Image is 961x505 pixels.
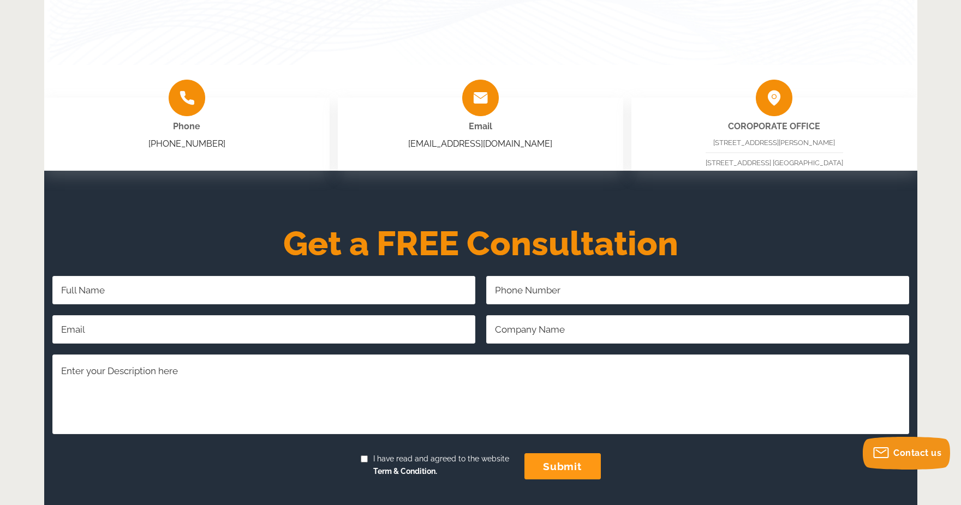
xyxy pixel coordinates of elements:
[361,455,368,462] input: I have read and agreed to the websiteTerm & Condition.
[44,231,917,257] h2: Get a FREE Consultation
[148,139,225,149] a: [PHONE_NUMBER]
[893,448,941,458] span: Contact us
[756,80,792,116] img: group-2010.png
[728,121,820,131] strong: COROPORATE OFFICE
[462,80,499,116] img: group-2008.png
[706,159,843,167] span: [STREET_ADDRESS] [GEOGRAPHIC_DATA]
[368,453,509,478] span: I have read and agreed to the website
[169,80,205,116] img: group-2009.png
[713,139,835,147] span: [STREET_ADDRESS][PERSON_NAME]
[52,445,218,488] iframe: reCAPTCHA
[863,437,950,470] button: Contact us
[373,467,437,476] strong: Term & Condition.
[524,453,601,479] input: submit
[173,121,200,131] span: Phone
[408,139,552,149] a: [EMAIL_ADDRESS][DOMAIN_NAME]
[469,121,492,131] span: Email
